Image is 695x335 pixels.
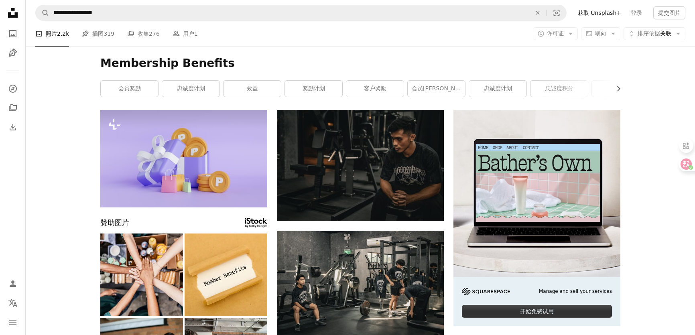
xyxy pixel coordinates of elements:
a: 用户1 [173,21,198,47]
button: Language [5,295,21,311]
button: Visual search [547,5,566,20]
a: Manage and sell your services开始免费试用 [453,110,620,326]
button: 排序依据关联 [624,27,685,40]
img: A purple gift box with a white ribbon and a purple bag with a white bow [100,110,267,207]
button: Menu [5,314,21,330]
span: 1 [194,29,198,38]
img: Member benefits [185,233,267,316]
a: 客户奖励 [346,81,404,97]
a: A man sitting on a bench in a gym [277,162,444,169]
button: 取向 [581,27,620,40]
a: A group of people working out in a gym [277,282,444,290]
h1: Membership Benefits [100,56,620,71]
img: file-1707883121023-8e3502977149image [453,110,620,277]
span: 319 [104,29,114,38]
a: A purple gift box with a white ribbon and a purple bag with a white bow [100,155,267,162]
font: 插图 [92,30,104,37]
font: 奖励计划 [303,85,325,91]
a: 收集276 [127,21,160,47]
font: 提交图片 [658,10,681,16]
font: 赞助图片 [100,218,129,227]
a: 忠诚度计划 [469,81,526,97]
font: 许可证 [547,30,564,37]
img: Close-up of volunteers with hands stacked during donation event outdoors [100,233,183,316]
font: 会员奖励 [118,85,141,91]
font: 取向 [595,30,606,37]
font: 用户 [183,30,194,37]
font: 忠诚度计划 [484,85,512,91]
a: 会员 [592,81,649,97]
button: Search Unsplash [36,5,49,20]
a: Photos [5,26,21,42]
a: Log in / Sign up [5,276,21,292]
a: 奖励计划 [285,81,342,97]
img: file-1705255347840-230a6ab5bca9image [462,288,510,295]
button: 提交图片 [653,6,685,19]
span: 排序依据 [638,30,660,37]
a: 获取 Unsplash+ [573,6,626,19]
a: 效益 [224,81,281,97]
font: 获取 Unsplash+ [578,10,621,16]
a: 登录 [626,6,647,19]
font: 关联 [638,30,671,37]
font: 收集 [138,30,149,37]
button: 许可证 [533,27,578,40]
font: 效益 [247,85,258,91]
a: Explore [5,81,21,97]
font: 忠诚度积分 [545,85,573,91]
font: 登录 [631,10,642,16]
a: Illustrations [5,45,21,61]
span: Manage and sell your services [539,288,612,295]
font: 客户奖励 [364,85,386,91]
a: 忠诚度计划 [162,81,219,97]
font: 忠诚度计划 [177,85,205,91]
span: 276 [149,29,160,38]
font: 开始免费试用 [520,308,554,315]
a: 忠诚度积分 [530,81,588,97]
a: 会员[PERSON_NAME] [408,81,465,97]
a: 插图319 [82,21,114,47]
a: Collections [5,100,21,116]
img: A man sitting on a bench in a gym [277,110,444,221]
button: scroll list to the right [611,81,620,97]
a: Download History [5,119,21,135]
font: 会员[PERSON_NAME] [412,85,469,91]
form: Find visuals sitewide [35,5,567,21]
a: 会员奖励 [101,81,158,97]
button: Clear [529,5,547,20]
